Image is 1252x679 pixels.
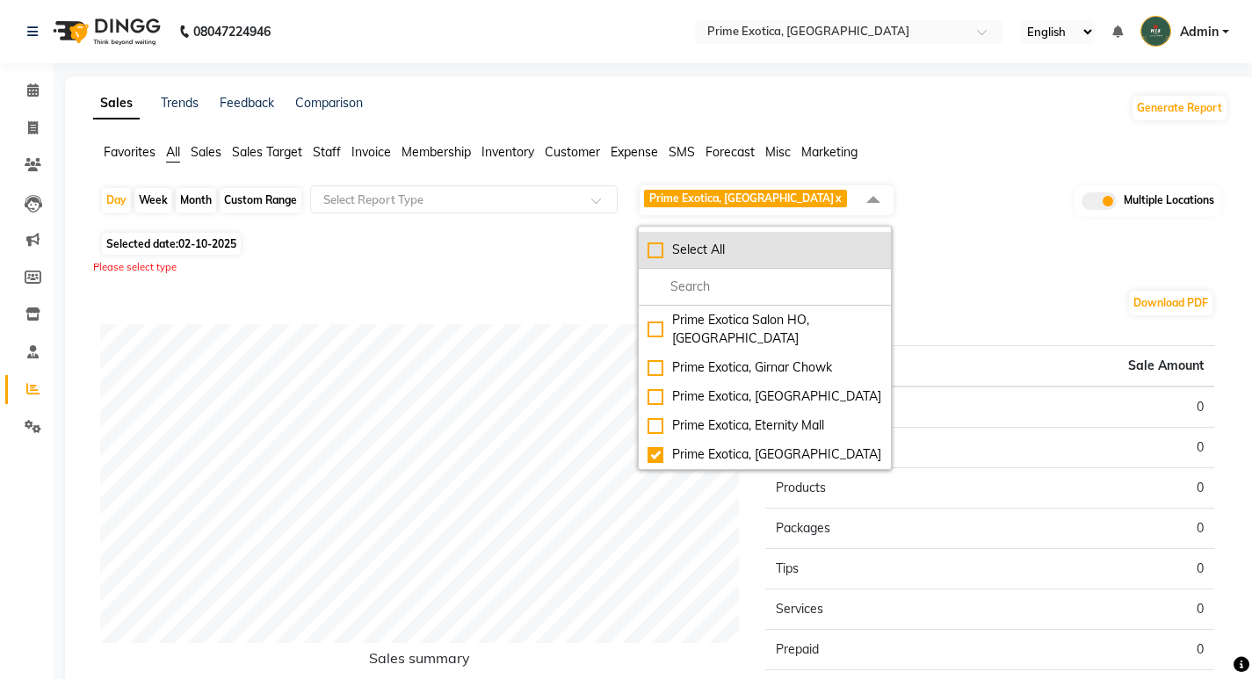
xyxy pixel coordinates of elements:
td: 0 [990,549,1214,589]
a: x [834,191,842,205]
td: 0 [990,509,1214,549]
a: Feedback [220,95,274,111]
span: Customer [545,144,600,160]
span: Inventory [481,144,534,160]
div: Please select type [93,260,1228,275]
span: Multiple Locations [1124,192,1214,210]
td: 0 [990,428,1214,468]
div: Prime Exotica, [GEOGRAPHIC_DATA] [648,445,882,464]
span: Sales [191,144,221,160]
span: Admin [1180,23,1219,41]
div: Prime Exotica, Girnar Chowk [648,358,882,377]
td: Tips [765,549,989,589]
td: Prepaid [765,630,989,670]
a: Sales [93,88,140,119]
button: Download PDF [1129,291,1212,315]
span: All [166,144,180,160]
div: Custom Range [220,188,301,213]
img: logo [45,7,165,56]
b: 08047224946 [193,7,271,56]
div: Prime Exotica, Eternity Mall [648,416,882,435]
span: Forecast [706,144,755,160]
span: Sales Target [232,144,302,160]
span: Marketing [801,144,858,160]
span: Selected date: [102,233,241,255]
div: Week [134,188,172,213]
span: Invoice [351,144,391,160]
a: Comparison [295,95,363,111]
th: Sale Amount [990,346,1214,387]
button: Generate Report [1133,96,1227,120]
td: Products [765,468,989,509]
td: 0 [990,468,1214,509]
td: Packages [765,509,989,549]
img: Admin [1140,16,1171,47]
div: Month [176,188,216,213]
span: Favorites [104,144,156,160]
td: 0 [990,386,1214,428]
a: Trends [161,95,199,111]
span: Misc [765,144,791,160]
div: Prime Exotica Salon HO, [GEOGRAPHIC_DATA] [648,311,882,348]
td: Services [765,589,989,630]
span: Staff [313,144,341,160]
h6: Sales summary [100,650,739,674]
td: 0 [990,630,1214,670]
span: Membership [402,144,471,160]
span: Prime Exotica, [GEOGRAPHIC_DATA] [649,191,834,205]
input: multiselect-search [648,278,882,296]
td: 0 [990,589,1214,630]
div: Select All [648,241,882,259]
div: Prime Exotica, [GEOGRAPHIC_DATA] [648,387,882,406]
span: SMS [669,144,695,160]
span: Expense [611,144,658,160]
div: Day [102,188,131,213]
span: 02-10-2025 [178,237,236,250]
